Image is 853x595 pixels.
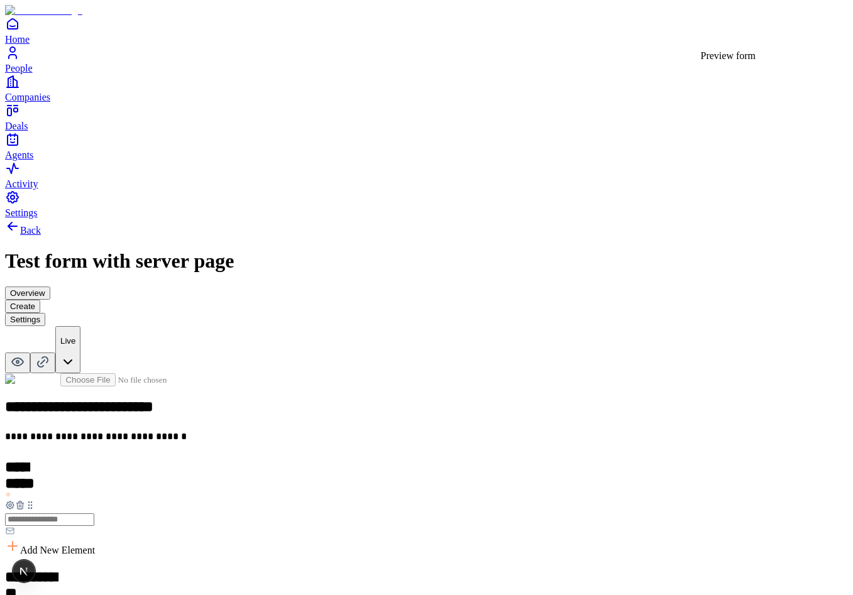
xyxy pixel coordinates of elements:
[5,121,28,131] span: Deals
[5,74,848,102] a: Companies
[5,313,45,326] button: Settings
[5,249,848,273] h1: Test form with server page
[5,300,40,313] button: Create
[5,374,60,385] img: Form Logo
[5,225,41,236] a: Back
[5,287,50,300] button: Overview
[5,5,82,16] img: Item Brain Logo
[701,50,756,62] p: Preview form
[5,34,30,45] span: Home
[5,103,848,131] a: Deals
[20,545,95,555] span: Add New Element
[5,178,38,189] span: Activity
[5,63,33,74] span: People
[5,45,848,74] a: People
[5,207,38,218] span: Settings
[5,132,848,160] a: Agents
[5,16,848,45] a: Home
[5,150,33,160] span: Agents
[5,92,50,102] span: Companies
[5,190,848,218] a: Settings
[5,161,848,189] a: Activity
